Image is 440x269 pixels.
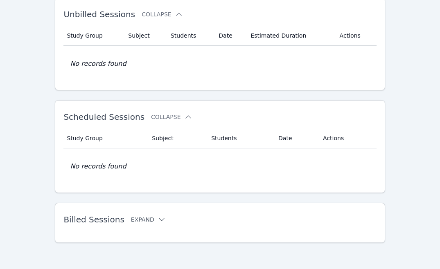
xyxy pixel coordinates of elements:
[63,9,135,19] span: Unbilled Sessions
[214,26,246,46] th: Date
[147,128,206,148] th: Subject
[246,26,334,46] th: Estimated Duration
[206,128,273,148] th: Students
[131,215,166,224] button: Expand
[63,46,376,82] td: No records found
[273,128,318,148] th: Date
[142,10,183,18] button: Collapse
[63,112,144,122] span: Scheduled Sessions
[63,26,123,46] th: Study Group
[63,148,376,184] td: No records found
[63,128,147,148] th: Study Group
[335,26,377,46] th: Actions
[166,26,214,46] th: Students
[151,113,192,121] button: Collapse
[318,128,377,148] th: Actions
[123,26,166,46] th: Subject
[63,215,124,224] span: Billed Sessions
